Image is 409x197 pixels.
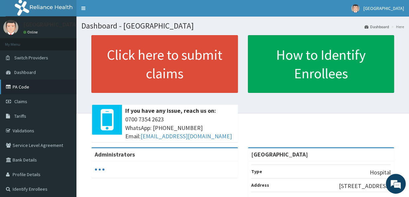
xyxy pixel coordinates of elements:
[251,168,262,174] b: Type
[14,55,48,61] span: Switch Providers
[339,182,391,190] p: [STREET_ADDRESS]
[14,113,26,119] span: Tariffs
[23,30,39,34] a: Online
[390,24,404,30] li: Here
[351,4,359,13] img: User Image
[14,98,27,104] span: Claims
[81,22,404,30] h1: Dashboard - [GEOGRAPHIC_DATA]
[370,168,391,177] p: Hospital
[23,22,78,28] p: [GEOGRAPHIC_DATA]
[95,164,105,174] svg: audio-loading
[91,35,238,93] a: Click here to submit claims
[125,115,235,141] span: 0700 7354 2623 WhatsApp: [PHONE_NUMBER] Email:
[363,5,404,11] span: [GEOGRAPHIC_DATA]
[248,35,394,93] a: How to Identify Enrollees
[125,107,216,114] b: If you have any issue, reach us on:
[3,20,18,35] img: User Image
[95,151,135,158] b: Administrators
[364,24,389,30] a: Dashboard
[14,69,36,75] span: Dashboard
[141,132,232,140] a: [EMAIL_ADDRESS][DOMAIN_NAME]
[251,151,308,158] strong: [GEOGRAPHIC_DATA]
[251,182,269,188] b: Address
